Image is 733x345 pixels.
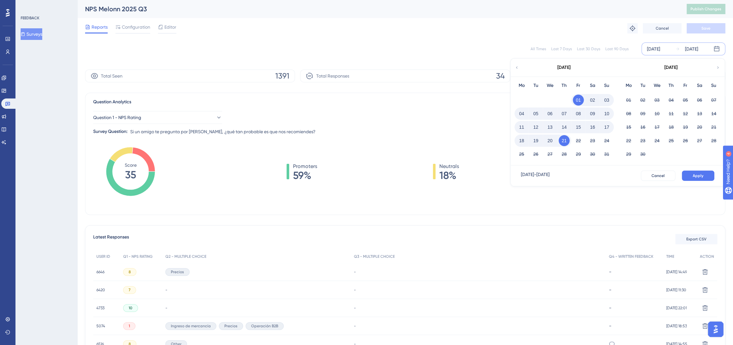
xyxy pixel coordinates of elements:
span: 34 [496,71,505,81]
div: - [609,305,660,311]
span: Q4 - WRITTEN FEEDBACK [609,254,653,259]
button: 01 [623,95,634,106]
button: 13 [544,122,555,133]
span: 1 [129,323,130,329]
button: 12 [530,122,541,133]
span: Question 1 - NPS Rating [93,114,141,121]
div: Th [557,82,571,89]
span: 5074 [96,323,105,329]
span: Latest Responses [93,233,129,245]
div: - [609,287,660,293]
span: Export CSV [686,237,707,242]
button: 17 [601,122,612,133]
button: 26 [530,149,541,160]
button: Surveys [21,28,42,40]
button: 14 [559,122,570,133]
button: 19 [530,135,541,146]
span: 6420 [96,287,105,293]
div: [DATE] [685,45,698,53]
span: Editor [164,23,176,31]
button: 20 [544,135,555,146]
span: Total Responses [316,72,349,80]
tspan: 35 [125,169,136,181]
span: 1391 [275,71,289,81]
button: 03 [601,95,612,106]
div: Tu [529,82,543,89]
button: Publish Changes [687,4,725,14]
button: 22 [623,135,634,146]
button: 24 [601,135,612,146]
button: 27 [544,149,555,160]
button: 31 [601,149,612,160]
div: Fr [571,82,585,89]
span: Q3 - MULTIPLE CHOICE [354,254,395,259]
button: 07 [559,108,570,119]
button: 28 [708,135,719,146]
button: 29 [573,149,584,160]
button: 04 [666,95,677,106]
button: 24 [651,135,662,146]
button: 26 [680,135,691,146]
span: - [165,287,167,293]
button: 05 [680,95,691,106]
button: 09 [587,108,598,119]
button: 15 [623,122,634,133]
button: 23 [587,135,598,146]
span: Q2 - MULTIPLE CHOICE [165,254,206,259]
button: 11 [666,108,677,119]
span: 8 [129,269,131,275]
button: 12 [680,108,691,119]
span: [DATE] 14:49 [666,269,687,275]
div: - [609,269,660,275]
button: 21 [559,135,570,146]
button: 18 [666,122,677,133]
span: Q1 - NPS RATING [123,254,152,259]
button: 06 [694,95,705,106]
button: 28 [559,149,570,160]
button: Cancel [643,23,681,33]
span: 7 [129,287,131,293]
button: 30 [637,149,648,160]
button: 08 [623,108,634,119]
span: TIME [666,254,674,259]
div: Fr [678,82,692,89]
span: Promoters [293,163,317,170]
span: Neutrals [439,163,459,170]
button: Cancel [641,171,675,181]
span: Precios [171,269,184,275]
span: Si un amigo te pregunta por [PERSON_NAME], ¿qué tan probable es que nos recomiendes? [130,128,316,135]
button: 14 [708,108,719,119]
span: Need Help? [15,2,40,9]
iframe: UserGuiding AI Assistant Launcher [706,320,725,339]
span: 10 [129,305,132,311]
div: - [609,323,660,329]
div: Survey Question: [93,128,128,135]
button: Export CSV [675,234,717,244]
span: 18% [439,170,459,181]
button: 18 [516,135,527,146]
div: FEEDBACK [21,15,39,21]
div: Last 30 Days [577,46,600,51]
button: 10 [651,108,662,119]
span: Reports [92,23,108,31]
div: All Times [531,46,546,51]
span: [DATE] 18:53 [666,323,687,329]
span: Publish Changes [690,6,721,12]
button: 02 [587,95,598,106]
button: 23 [637,135,648,146]
div: [DATE] [664,64,678,71]
div: We [650,82,664,89]
button: 29 [623,149,634,160]
button: 21 [708,122,719,133]
span: Save [701,26,710,31]
span: [DATE] 22:01 [666,305,687,311]
button: 17 [651,122,662,133]
button: 27 [694,135,705,146]
span: Ingreso de mercancía [171,323,211,329]
span: Question Analytics [93,98,131,106]
div: Sa [585,82,600,89]
button: 30 [587,149,598,160]
span: 4733 [96,305,104,311]
div: Sa [692,82,707,89]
